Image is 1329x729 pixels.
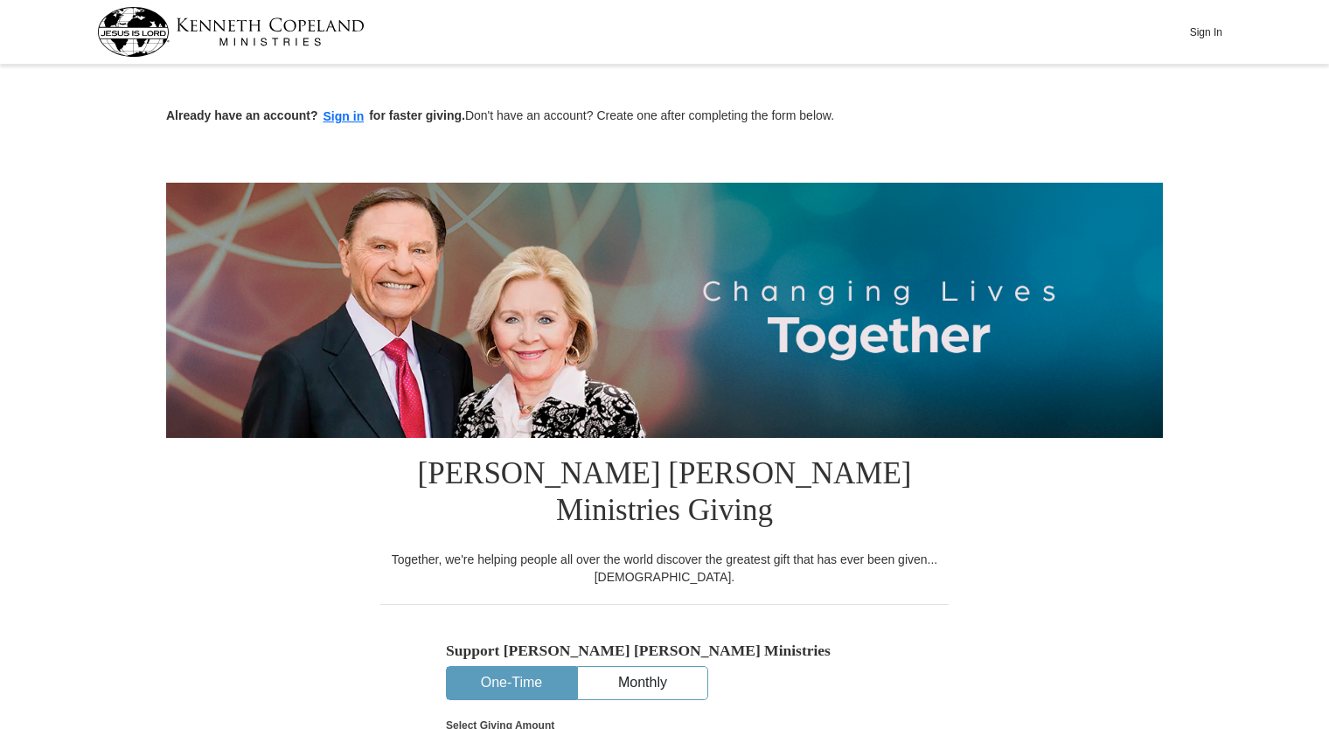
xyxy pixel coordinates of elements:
[318,107,370,127] button: Sign in
[578,667,707,699] button: Monthly
[97,7,365,57] img: kcm-header-logo.svg
[380,551,949,586] div: Together, we're helping people all over the world discover the greatest gift that has ever been g...
[1179,18,1232,45] button: Sign In
[380,438,949,551] h1: [PERSON_NAME] [PERSON_NAME] Ministries Giving
[166,108,465,122] strong: Already have an account? for faster giving.
[166,107,1163,127] p: Don't have an account? Create one after completing the form below.
[446,642,883,660] h5: Support [PERSON_NAME] [PERSON_NAME] Ministries
[447,667,576,699] button: One-Time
